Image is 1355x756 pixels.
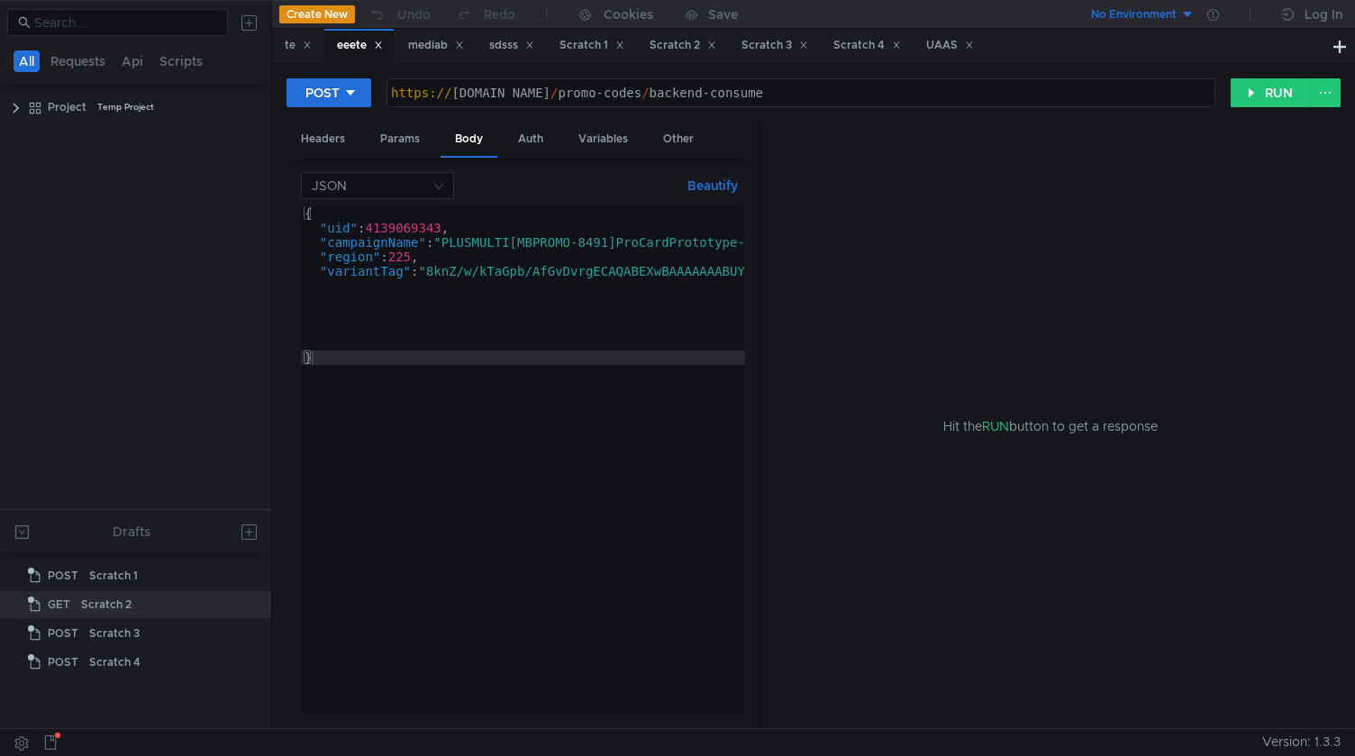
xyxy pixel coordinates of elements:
[1231,78,1311,107] button: RUN
[48,620,78,647] span: POST
[286,78,371,107] button: POST
[559,36,624,55] div: Scratch 1
[564,123,642,156] div: Variables
[48,591,70,618] span: GET
[355,1,443,28] button: Undo
[741,36,808,55] div: Scratch 3
[154,50,208,72] button: Scripts
[443,1,528,28] button: Redo
[489,36,534,55] div: sdsss
[48,562,78,589] span: POST
[397,4,431,25] div: Undo
[34,13,217,32] input: Search...
[484,4,515,25] div: Redo
[1091,6,1177,23] div: No Environment
[89,649,141,676] div: Scratch 4
[926,36,974,55] div: UAAS
[1305,4,1342,25] div: Log In
[305,83,340,103] div: POST
[650,36,716,55] div: Scratch 2
[604,4,653,25] div: Cookies
[441,123,497,158] div: Body
[408,36,464,55] div: mediab
[48,649,78,676] span: POST
[337,36,383,55] div: eeete
[680,175,745,196] button: Beautify
[833,36,901,55] div: Scratch 4
[1262,729,1341,755] span: Version: 1.3.3
[81,591,132,618] div: Scratch 2
[943,416,1158,436] span: Hit the button to get a response
[279,5,355,23] button: Create New
[708,8,738,21] div: Save
[116,50,149,72] button: Api
[97,94,154,121] div: Temp Project
[89,620,140,647] div: Scratch 3
[45,50,111,72] button: Requests
[89,562,138,589] div: Scratch 1
[649,123,708,156] div: Other
[285,36,312,55] div: te
[366,123,434,156] div: Params
[48,94,86,121] div: Project
[14,50,40,72] button: All
[113,521,150,542] div: Drafts
[504,123,558,156] div: Auth
[982,418,1009,434] span: RUN
[286,123,359,156] div: Headers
